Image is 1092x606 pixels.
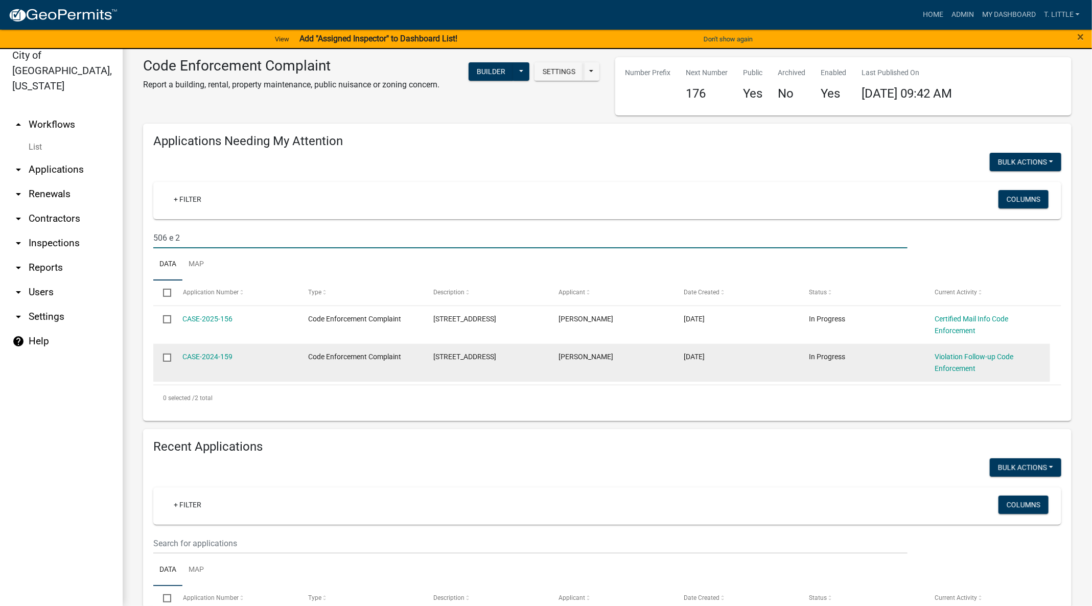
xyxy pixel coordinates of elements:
[625,67,671,78] p: Number Prefix
[433,289,464,296] span: Description
[686,67,728,78] p: Next Number
[809,315,846,323] span: In Progress
[182,554,210,587] a: Map
[153,554,182,587] a: Data
[183,289,239,296] span: Application Number
[308,353,401,361] span: Code Enforcement Complaint
[12,262,25,274] i: arrow_drop_down
[308,315,401,323] span: Code Enforcement Complaint
[925,281,1050,305] datatable-header-cell: Current Activity
[183,594,239,601] span: Application Number
[978,5,1040,25] a: My Dashboard
[935,594,977,601] span: Current Activity
[998,190,1049,208] button: Columns
[684,594,720,601] span: Date Created
[433,594,464,601] span: Description
[935,353,1013,372] a: Violation Follow-up Code Enforcement
[809,594,827,601] span: Status
[12,311,25,323] i: arrow_drop_down
[143,57,439,75] h3: Code Enforcement Complaint
[424,281,549,305] datatable-header-cell: Description
[919,5,947,25] a: Home
[12,237,25,249] i: arrow_drop_down
[182,248,210,281] a: Map
[809,289,827,296] span: Status
[778,86,806,101] h4: No
[862,86,952,101] span: [DATE] 09:42 AM
[433,315,496,323] span: 506 E 2ND AVE
[12,213,25,225] i: arrow_drop_down
[821,67,847,78] p: Enabled
[778,67,806,78] p: Archived
[674,281,799,305] datatable-header-cell: Date Created
[744,67,763,78] p: Public
[935,315,1008,335] a: Certified Mail Info Code Enforcement
[700,31,757,48] button: Don't show again
[166,496,210,514] a: + Filter
[153,134,1061,149] h4: Applications Needing My Attention
[559,289,585,296] span: Applicant
[684,353,705,361] span: 06/26/2024
[990,458,1061,477] button: Bulk Actions
[800,281,925,305] datatable-header-cell: Status
[308,594,321,601] span: Type
[12,119,25,131] i: arrow_drop_up
[559,594,585,601] span: Applicant
[821,86,847,101] h4: Yes
[935,289,977,296] span: Current Activity
[12,188,25,200] i: arrow_drop_down
[559,353,613,361] span: Tara Bosteder
[686,86,728,101] h4: 176
[12,164,25,176] i: arrow_drop_down
[12,286,25,298] i: arrow_drop_down
[684,315,705,323] span: 08/06/2025
[684,289,720,296] span: Date Created
[153,281,173,305] datatable-header-cell: Select
[153,533,908,554] input: Search for applications
[298,281,424,305] datatable-header-cell: Type
[862,67,952,78] p: Last Published On
[153,227,908,248] input: Search for applications
[166,190,210,208] a: + Filter
[1078,31,1084,43] button: Close
[183,315,233,323] a: CASE-2025-156
[183,353,233,361] a: CASE-2024-159
[153,439,1061,454] h4: Recent Applications
[990,153,1061,171] button: Bulk Actions
[549,281,674,305] datatable-header-cell: Applicant
[947,5,978,25] a: Admin
[1078,30,1084,44] span: ×
[809,353,846,361] span: In Progress
[153,248,182,281] a: Data
[433,353,496,361] span: 506 E 2ND AVE
[559,315,613,323] span: Michael Visser
[271,31,293,48] a: View
[12,335,25,347] i: help
[469,62,514,81] button: Builder
[744,86,763,101] h4: Yes
[173,281,298,305] datatable-header-cell: Application Number
[998,496,1049,514] button: Columns
[1040,5,1084,25] a: T. Little
[308,289,321,296] span: Type
[163,394,195,402] span: 0 selected /
[153,385,1061,411] div: 2 total
[143,79,439,91] p: Report a building, rental, property maintenance, public nuisance or zoning concern.
[535,62,584,81] button: Settings
[299,34,457,43] strong: Add "Assigned Inspector" to Dashboard List!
